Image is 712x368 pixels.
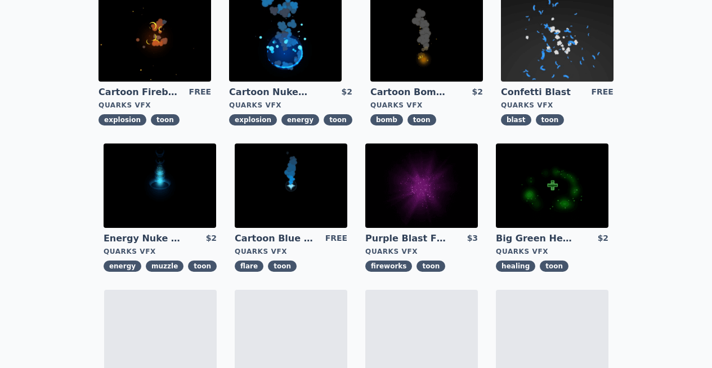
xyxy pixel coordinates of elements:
div: Quarks VFX [370,101,483,110]
a: Purple Blast Fireworks [365,232,446,245]
span: flare [235,261,263,272]
span: toon [417,261,445,272]
span: toon [536,114,565,125]
img: imgAlt [104,143,216,228]
div: $2 [472,86,482,98]
a: Cartoon Nuke Energy Explosion [229,86,310,98]
span: explosion [229,114,277,125]
div: Quarks VFX [501,101,614,110]
span: toon [408,114,436,125]
span: toon [188,261,217,272]
div: FREE [591,86,613,98]
div: FREE [325,232,347,245]
div: $3 [467,232,478,245]
span: blast [501,114,531,125]
div: Quarks VFX [496,247,608,256]
div: $2 [598,232,608,245]
a: Confetti Blast [501,86,582,98]
span: healing [496,261,535,272]
span: bomb [370,114,403,125]
span: explosion [98,114,146,125]
div: Quarks VFX [229,101,352,110]
div: Quarks VFX [104,247,217,256]
span: toon [268,261,297,272]
img: imgAlt [365,143,478,228]
span: muzzle [146,261,183,272]
span: toon [151,114,180,125]
div: $2 [341,86,352,98]
div: Quarks VFX [98,101,211,110]
span: energy [281,114,319,125]
a: Energy Nuke Muzzle Flash [104,232,185,245]
div: $2 [206,232,217,245]
div: Quarks VFX [365,247,478,256]
a: Big Green Healing Effect [496,232,577,245]
span: toon [540,261,568,272]
a: Cartoon Fireball Explosion [98,86,180,98]
span: fireworks [365,261,412,272]
div: FREE [189,86,211,98]
div: Quarks VFX [235,247,347,256]
a: Cartoon Bomb Fuse [370,86,451,98]
a: Cartoon Blue Flare [235,232,316,245]
span: toon [324,114,352,125]
span: energy [104,261,141,272]
img: imgAlt [496,143,608,228]
img: imgAlt [235,143,347,228]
